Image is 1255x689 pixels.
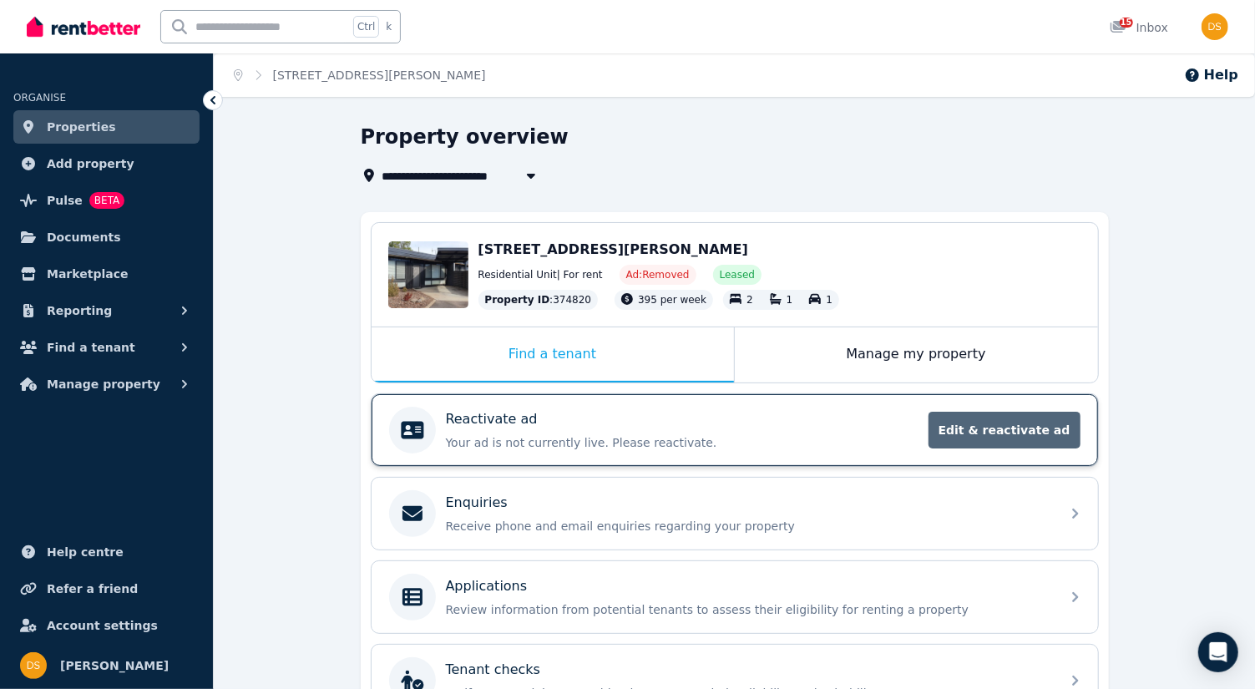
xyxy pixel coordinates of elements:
[353,16,379,38] span: Ctrl
[638,294,706,306] span: 395 per week
[47,117,116,137] span: Properties
[60,656,169,676] span: [PERSON_NAME]
[47,264,128,284] span: Marketplace
[372,327,734,382] div: Find a tenant
[929,412,1080,448] span: Edit & reactivate ad
[446,518,1050,534] p: Receive phone and email enquiries regarding your property
[446,434,918,451] p: Your ad is not currently live. Please reactivate.
[626,268,690,281] span: Ad: Removed
[446,660,541,680] p: Tenant checks
[478,241,748,257] span: [STREET_ADDRESS][PERSON_NAME]
[13,147,200,180] a: Add property
[386,20,392,33] span: k
[13,110,200,144] a: Properties
[1202,13,1228,40] img: Donna Stone
[13,535,200,569] a: Help centre
[446,601,1050,618] p: Review information from potential tenants to assess their eligibility for renting a property
[47,227,121,247] span: Documents
[372,394,1098,466] a: Reactivate adYour ad is not currently live. Please reactivate.Edit & reactivate ad
[47,301,112,321] span: Reporting
[13,572,200,605] a: Refer a friend
[485,293,550,307] span: Property ID
[746,294,753,306] span: 2
[47,337,135,357] span: Find a tenant
[47,154,134,174] span: Add property
[1198,632,1238,672] div: Open Intercom Messenger
[478,290,599,310] div: : 374820
[446,493,508,513] p: Enquiries
[13,367,200,401] button: Manage property
[372,561,1098,633] a: ApplicationsReview information from potential tenants to assess their eligibility for renting a p...
[27,14,140,39] img: RentBetter
[13,184,200,217] a: PulseBETA
[735,327,1098,382] div: Manage my property
[47,579,138,599] span: Refer a friend
[13,92,66,104] span: ORGANISE
[89,192,124,209] span: BETA
[1120,18,1133,28] span: 15
[214,53,506,97] nav: Breadcrumb
[13,220,200,254] a: Documents
[20,652,47,679] img: Donna Stone
[361,124,569,150] h1: Property overview
[47,374,160,394] span: Manage property
[720,268,755,281] span: Leased
[13,331,200,364] button: Find a tenant
[13,609,200,642] a: Account settings
[787,294,793,306] span: 1
[826,294,832,306] span: 1
[47,542,124,562] span: Help centre
[13,257,200,291] a: Marketplace
[446,576,528,596] p: Applications
[47,616,158,636] span: Account settings
[273,68,486,82] a: [STREET_ADDRESS][PERSON_NAME]
[446,409,538,429] p: Reactivate ad
[372,478,1098,550] a: EnquiriesReceive phone and email enquiries regarding your property
[1184,65,1238,85] button: Help
[47,190,83,210] span: Pulse
[478,268,603,281] span: Residential Unit | For rent
[13,294,200,327] button: Reporting
[1110,19,1168,36] div: Inbox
